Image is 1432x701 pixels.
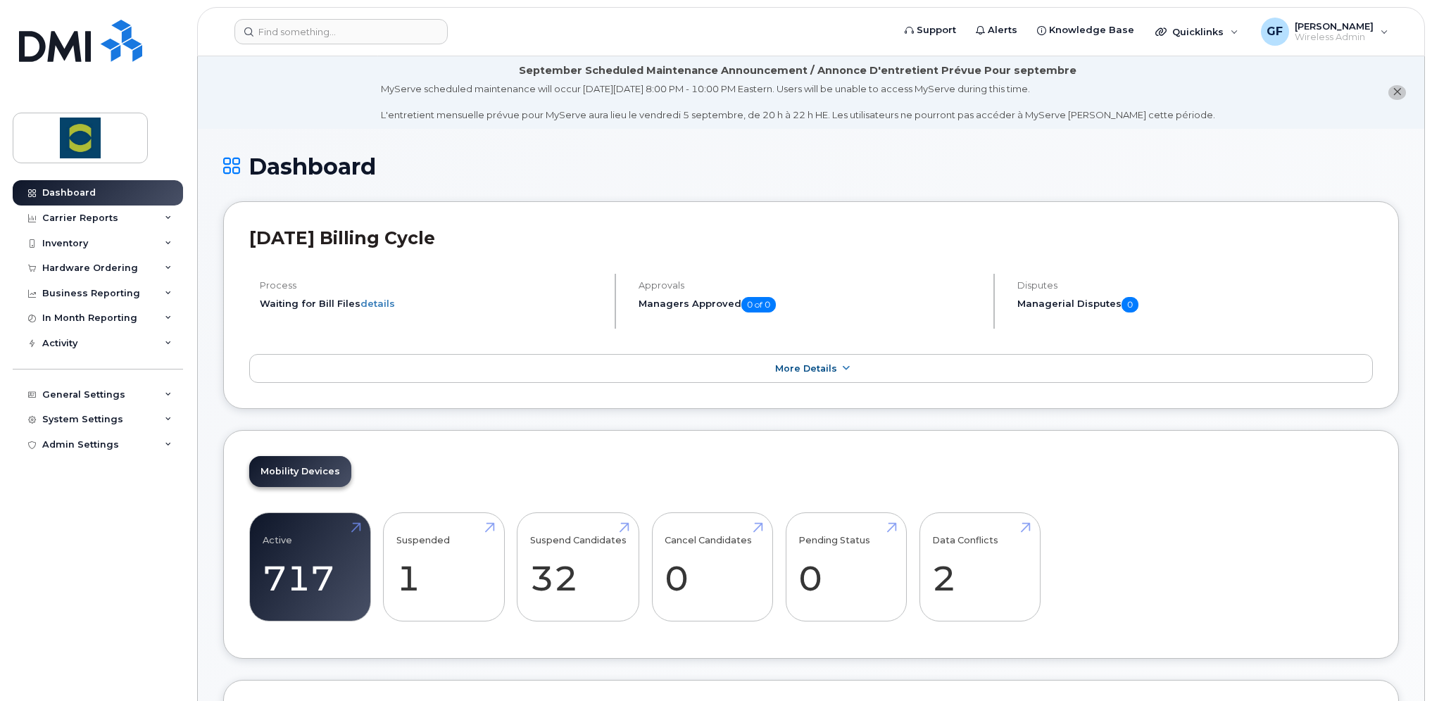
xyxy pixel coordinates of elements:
span: 0 of 0 [741,297,776,312]
h5: Managerial Disputes [1017,297,1373,312]
h5: Managers Approved [639,297,981,312]
a: details [360,298,395,309]
div: September Scheduled Maintenance Announcement / Annonce D'entretient Prévue Pour septembre [519,63,1076,78]
span: More Details [775,363,837,374]
a: Suspend Candidates 32 [530,521,627,614]
a: Data Conflicts 2 [932,521,1027,614]
h4: Process [260,280,603,291]
a: Mobility Devices [249,456,351,487]
span: 0 [1122,297,1138,312]
a: Suspended 1 [396,521,491,614]
a: Active 717 [263,521,358,614]
a: Cancel Candidates 0 [665,521,760,614]
h2: [DATE] Billing Cycle [249,227,1373,248]
h1: Dashboard [223,154,1399,179]
h4: Disputes [1017,280,1373,291]
li: Waiting for Bill Files [260,297,603,310]
div: MyServe scheduled maintenance will occur [DATE][DATE] 8:00 PM - 10:00 PM Eastern. Users will be u... [381,82,1215,122]
h4: Approvals [639,280,981,291]
button: close notification [1388,85,1406,100]
a: Pending Status 0 [798,521,893,614]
